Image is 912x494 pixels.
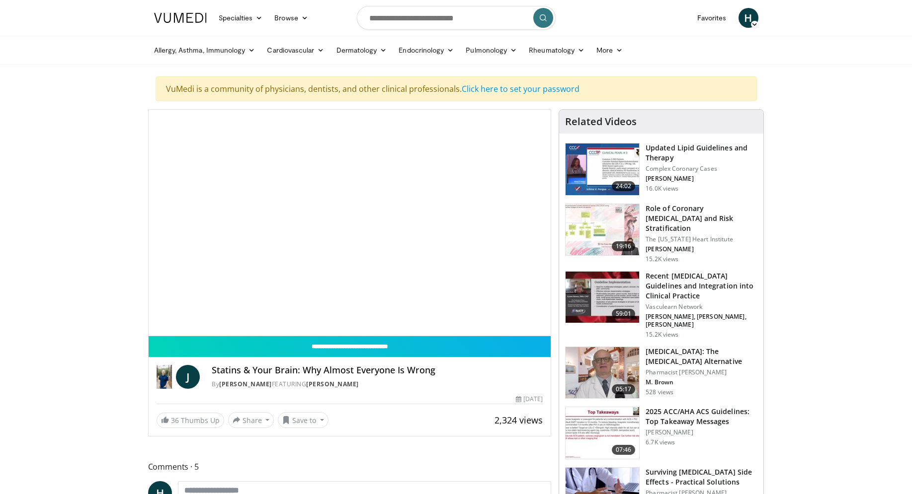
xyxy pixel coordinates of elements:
[612,181,636,191] span: 24:02
[261,40,330,60] a: Cardiovascular
[357,6,556,30] input: Search topics, interventions
[219,380,272,388] a: [PERSON_NAME]
[212,380,543,389] div: By FEATURING
[148,40,261,60] a: Allergy, Asthma, Immunology
[149,110,551,336] video-js: Video Player
[228,412,274,428] button: Share
[212,365,543,376] h4: Statins & Your Brain: Why Almost Everyone Is Wrong
[646,378,757,386] p: M. Brown
[646,185,678,193] p: 16.0K views
[646,303,757,311] p: Vasculearn Network
[590,40,629,60] a: More
[306,380,359,388] a: [PERSON_NAME]
[646,204,757,233] h3: Role of Coronary [MEDICAL_DATA] and Risk Stratification
[565,143,757,196] a: 24:02 Updated Lipid Guidelines and Therapy Complex Coronary Cases [PERSON_NAME] 16.0K views
[612,241,636,251] span: 19:16
[646,467,757,487] h3: Surviving [MEDICAL_DATA] Side Effects - Practical Solutions
[523,40,590,60] a: Rheumatology
[612,445,636,455] span: 07:46
[495,414,543,426] span: 2,324 views
[646,255,678,263] p: 15.2K views
[646,388,673,396] p: 528 views
[171,416,179,425] span: 36
[646,271,757,301] h3: Recent [MEDICAL_DATA] Guidelines and Integration into Clinical Practice
[612,309,636,319] span: 59:01
[565,204,757,263] a: 19:16 Role of Coronary [MEDICAL_DATA] and Risk Stratification The [US_STATE] Heart Institute [PER...
[646,347,757,366] h3: [MEDICAL_DATA]: The [MEDICAL_DATA] Alternative
[646,165,757,173] p: Complex Coronary Cases
[566,204,639,256] img: 1efa8c99-7b8a-4ab5-a569-1c219ae7bd2c.150x105_q85_crop-smart_upscale.jpg
[154,13,207,23] img: VuMedi Logo
[646,331,678,339] p: 15.2K views
[176,365,200,389] a: J
[565,347,757,399] a: 05:17 [MEDICAL_DATA]: The [MEDICAL_DATA] Alternative Pharmacist [PERSON_NAME] M. Brown 528 views
[612,384,636,394] span: 05:17
[516,395,543,404] div: [DATE]
[646,235,757,243] p: The [US_STATE] Heart Institute
[157,413,224,428] a: 36 Thumbs Up
[566,272,639,323] img: 87825f19-cf4c-4b91-bba1-ce218758c6bb.150x105_q85_crop-smart_upscale.jpg
[462,83,580,94] a: Click here to set your password
[646,313,757,329] p: [PERSON_NAME], [PERSON_NAME], [PERSON_NAME]
[393,40,460,60] a: Endocrinology
[739,8,758,28] a: H
[565,271,757,339] a: 59:01 Recent [MEDICAL_DATA] Guidelines and Integration into Clinical Practice Vasculearn Network ...
[566,407,639,459] img: 369ac253-1227-4c00-b4e1-6e957fd240a8.150x105_q85_crop-smart_upscale.jpg
[460,40,523,60] a: Pulmonology
[646,143,757,163] h3: Updated Lipid Guidelines and Therapy
[148,460,552,473] span: Comments 5
[646,245,757,253] p: [PERSON_NAME]
[566,347,639,399] img: ce9609b9-a9bf-4b08-84dd-8eeb8ab29fc6.150x105_q85_crop-smart_upscale.jpg
[646,175,757,183] p: [PERSON_NAME]
[646,407,757,426] h3: 2025 ACC/AHA ACS Guidelines: Top Takeaway Messages
[565,116,637,128] h4: Related Videos
[213,8,269,28] a: Specialties
[566,143,639,195] img: 77f671eb-9394-4acc-bc78-a9f077f94e00.150x105_q85_crop-smart_upscale.jpg
[268,8,314,28] a: Browse
[331,40,393,60] a: Dermatology
[646,428,757,436] p: [PERSON_NAME]
[565,407,757,459] a: 07:46 2025 ACC/AHA ACS Guidelines: Top Takeaway Messages [PERSON_NAME] 6.7K views
[278,412,329,428] button: Save to
[691,8,733,28] a: Favorites
[156,76,757,101] div: VuMedi is a community of physicians, dentists, and other clinical professionals.
[646,438,675,446] p: 6.7K views
[157,365,172,389] img: Dr. Jordan Rennicke
[646,368,757,376] p: Pharmacist [PERSON_NAME]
